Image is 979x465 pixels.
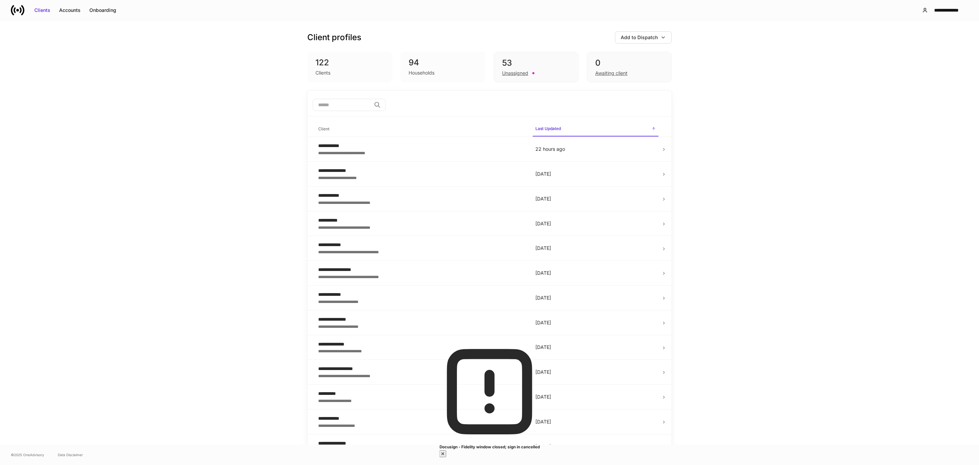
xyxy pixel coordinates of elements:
div: Clients [315,69,330,76]
div: 53 [502,58,570,68]
button: Accounts [55,5,85,16]
div: Onboarding [89,7,116,14]
p: [DATE] [535,418,656,425]
div: Unassigned [502,70,528,77]
div: 0Awaiting client [587,52,672,82]
p: [DATE] [535,195,656,202]
div: 0 [595,58,663,68]
span: Last Updated [533,122,658,137]
p: [DATE] [535,270,656,276]
p: [DATE] [535,319,656,326]
div: Households [409,69,434,76]
button: Clients [30,5,55,16]
p: [DATE] [535,171,656,177]
div: Clients [34,7,50,14]
p: [DATE] [535,245,656,252]
div: 122 [315,57,384,68]
div: Add to Dispatch [621,34,658,41]
p: [DATE] [535,394,656,400]
span: Client [315,122,527,136]
div: 94 [409,57,477,68]
button: Add to Dispatch [615,31,672,44]
div: Awaiting client [595,70,628,77]
a: Data Disclaimer [58,452,83,458]
p: [DATE] [535,369,656,375]
p: 22 hours ago [535,146,656,153]
div: 53Unassigned [494,52,579,82]
div: Accounts [59,7,81,14]
p: [DATE] [535,344,656,351]
h6: Client [318,126,329,132]
h6: Last Updated [535,125,561,132]
p: [DATE] [535,220,656,227]
p: [DATE] [535,294,656,301]
p: [DATE] [535,443,656,450]
button: Onboarding [85,5,121,16]
div: Docusign - Fidelity window closed; sign in cancelled [440,444,540,450]
span: © 2025 OneAdvisory [11,452,44,458]
h3: Client profiles [307,32,361,43]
